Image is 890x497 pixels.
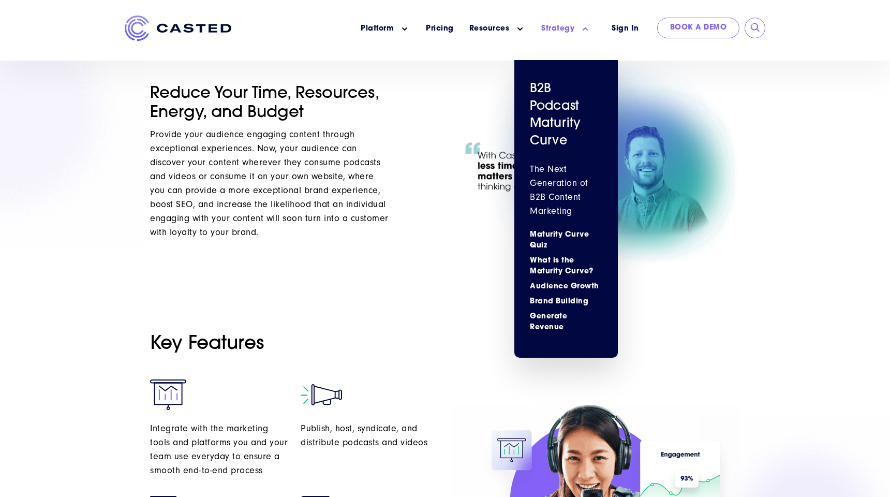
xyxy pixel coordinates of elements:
[599,18,652,40] a: Sign In
[530,311,602,333] a: Generate Revenue
[125,16,231,41] img: Casted_Logo_Horizontal_FullColor_PUR_BLUE
[150,333,439,356] h2: Key Features
[451,84,740,265] img: Web_Customer_Quote_Planful
[530,281,602,292] a: Audience Growth
[657,18,740,38] a: Book a Demo
[150,421,288,477] div: Integrate with the marketing tools and platforms you and your team use everyday to ensure a smoot...
[530,255,602,277] a: What is the Maturity Curve?
[301,384,342,405] img: icon-announcement
[150,127,389,239] p: Provide your audience engaging content through exceptional experiences. Now, your audience can di...
[426,23,454,34] a: Pricing
[150,379,186,410] img: icon-chart
[150,84,389,123] h3: Reduce Your Time, Resources, Energy, and Budget
[301,421,439,449] div: Publish, host, syndicate, and distribute podcasts and videos
[750,23,761,33] input: Submit
[530,81,602,150] h4: B2B Podcast Maturity Curve
[469,23,510,34] a: Resources
[541,23,574,34] a: Strategy
[247,16,599,42] nav: Main menu
[361,23,394,34] a: Platform
[530,296,602,307] a: Brand Building
[530,162,602,218] p: The Next Generation of B2B Content Marketing
[530,229,602,251] a: Maturity Curve Quiz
